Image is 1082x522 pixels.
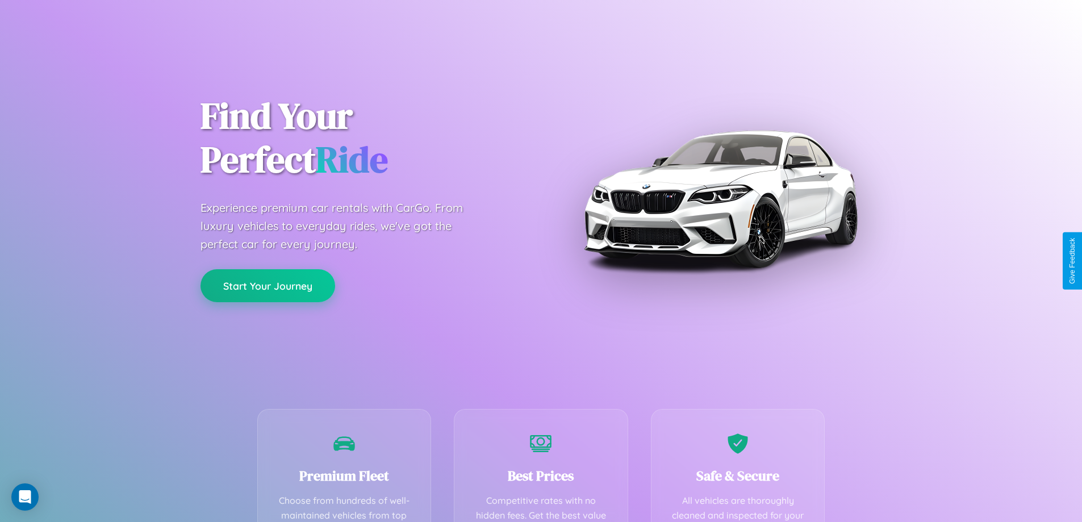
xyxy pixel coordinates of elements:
p: Experience premium car rentals with CarGo. From luxury vehicles to everyday rides, we've got the ... [200,199,484,253]
h1: Find Your Perfect [200,94,524,182]
div: Open Intercom Messenger [11,483,39,511]
div: Give Feedback [1068,238,1076,284]
h3: Premium Fleet [275,466,414,485]
button: Start Your Journey [200,269,335,302]
h3: Best Prices [471,466,611,485]
h3: Safe & Secure [669,466,808,485]
span: Ride [316,135,388,184]
img: Premium BMW car rental vehicle [578,57,862,341]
